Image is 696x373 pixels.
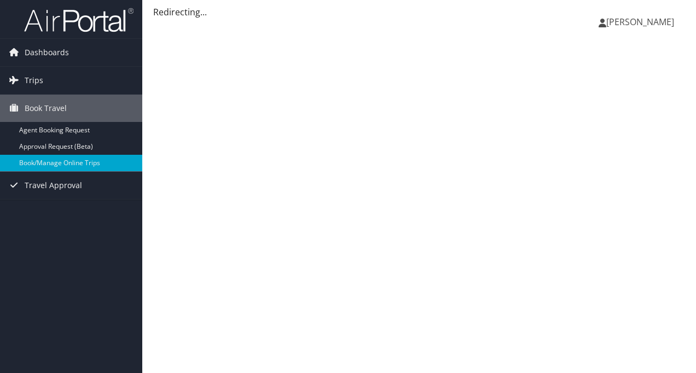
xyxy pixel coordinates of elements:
[24,7,134,33] img: airportal-logo.png
[606,16,674,28] span: [PERSON_NAME]
[25,172,82,199] span: Travel Approval
[25,67,43,94] span: Trips
[599,5,685,38] a: [PERSON_NAME]
[153,5,685,19] div: Redirecting...
[25,95,67,122] span: Book Travel
[25,39,69,66] span: Dashboards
